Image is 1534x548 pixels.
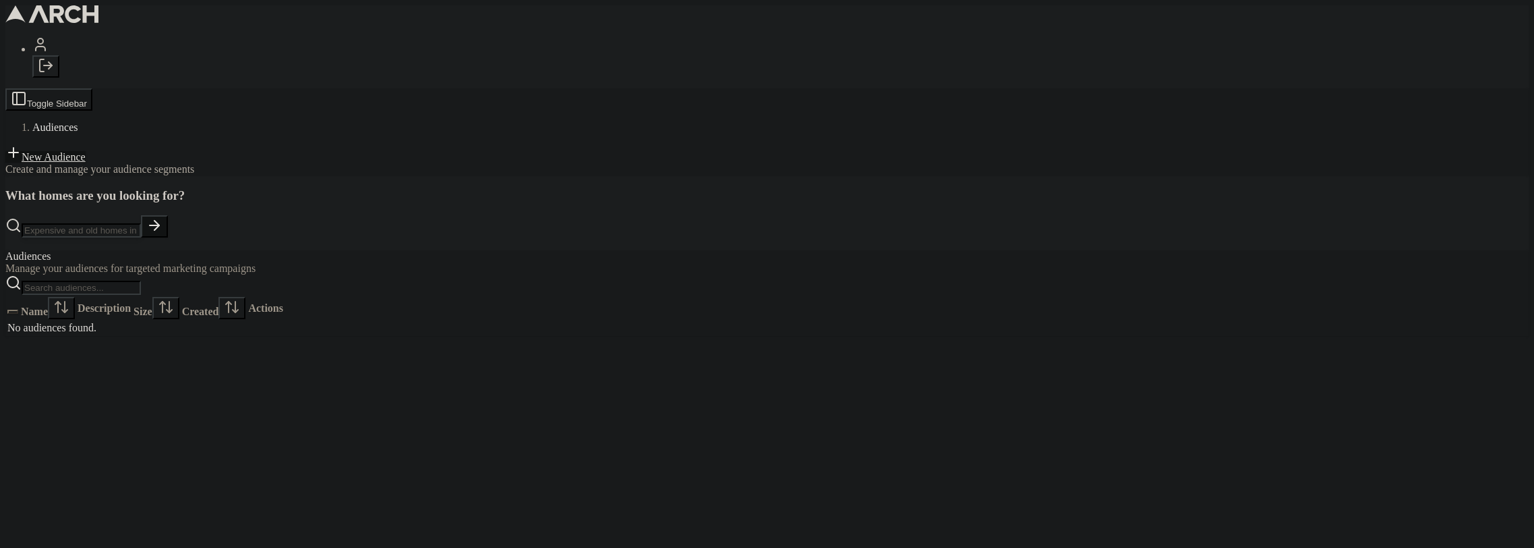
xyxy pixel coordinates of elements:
[22,281,141,295] input: Search audiences...
[5,151,86,163] a: New Audience
[21,297,75,319] div: Name
[27,99,87,109] span: Toggle Sidebar
[5,250,1529,263] div: Audiences
[5,163,1529,175] div: Create and manage your audience segments
[182,297,246,319] div: Created
[5,188,1529,203] h3: What homes are you looking for?
[5,263,1529,275] div: Manage your audiences for targeted marketing campaigns
[5,121,1529,134] nav: breadcrumb
[22,223,141,238] input: Expensive and old homes in greater SF Bay Area
[7,321,284,335] td: No audiences found.
[32,55,59,78] button: Log out
[5,88,92,111] button: Toggle Sidebar
[77,296,131,320] th: Description
[32,121,78,133] span: Audiences
[247,296,284,320] th: Actions
[134,297,179,319] div: Size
